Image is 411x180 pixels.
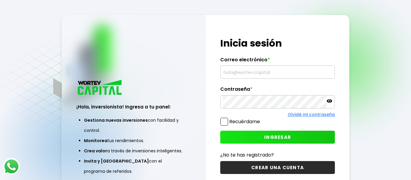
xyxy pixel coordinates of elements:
span: Monitorea [84,138,107,144]
h1: Inicia sesión [220,36,335,50]
span: Gestiona nuevas inversiones [84,117,148,123]
li: a través de inversiones inteligentes. [84,146,184,156]
span: INGRESAR [264,134,291,140]
a: ¿No te has registrado?CREAR UNA CUENTA [220,151,335,174]
p: ¿No te has registrado? [220,151,335,159]
a: Olvidé mi contraseña [288,111,335,117]
li: con facilidad y control. [84,115,184,136]
button: CREAR UNA CUENTA [220,161,335,174]
li: tus rendimientos. [84,136,184,146]
img: logos_whatsapp-icon.242b2217.svg [3,158,20,175]
label: Contraseña [220,86,335,95]
input: hola@wortev.capital [223,66,332,78]
label: Correo electrónico [220,57,335,66]
img: logo_wortev_capital [76,79,124,97]
span: Crea valor [84,148,107,154]
span: Invita y [GEOGRAPHIC_DATA] [84,158,149,164]
label: Recuérdame [229,118,260,125]
button: INGRESAR [220,131,335,144]
li: con el programa de referidos. [84,156,184,176]
h3: ¡Hola, inversionista! Ingresa a tu panel: [76,103,191,110]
